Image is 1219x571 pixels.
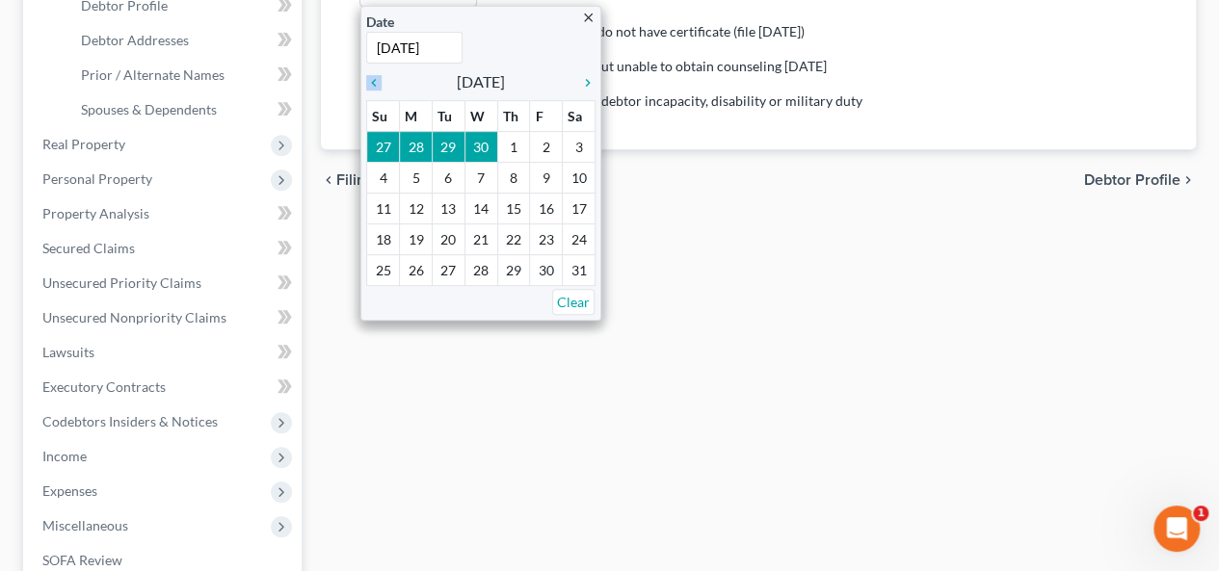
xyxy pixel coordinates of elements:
[497,162,530,193] td: 8
[400,193,433,223] td: 12
[27,266,302,300] a: Unsecured Priority Claims
[552,289,595,315] a: Clear
[432,193,464,223] td: 13
[366,12,394,32] label: Date
[457,70,505,93] span: [DATE]
[1084,172,1196,188] button: Debtor Profile chevron_right
[570,70,596,93] a: chevron_right
[367,100,400,131] th: Su
[66,92,302,127] a: Spouses & Dependents
[497,100,530,131] th: Th
[367,162,400,193] td: 4
[1193,506,1208,521] span: 1
[464,193,497,223] td: 14
[464,100,497,131] th: W
[27,335,302,370] a: Lawsuits
[563,254,596,285] td: 31
[530,193,563,223] td: 16
[563,131,596,162] td: 3
[1084,172,1180,188] span: Debtor Profile
[400,100,433,131] th: M
[367,131,400,162] td: 27
[432,223,464,254] td: 20
[366,75,391,91] i: chevron_left
[400,223,433,254] td: 19
[464,254,497,285] td: 28
[386,92,862,109] span: Counseling not required because of debtor incapacity, disability or military duty
[563,100,596,131] th: Sa
[42,309,226,325] span: Unsecured Nonpriority Claims
[581,6,596,28] a: close
[464,162,497,193] td: 7
[27,370,302,404] a: Executory Contracts
[366,70,391,93] a: chevron_left
[563,223,596,254] td: 24
[321,172,336,188] i: chevron_left
[27,300,302,335] a: Unsecured Nonpriority Claims
[570,75,596,91] i: chevron_right
[42,344,94,360] span: Lawsuits
[386,58,827,74] span: Exigent circumstances - requested but unable to obtain counseling [DATE]
[66,23,302,58] a: Debtor Addresses
[42,205,149,221] span: Property Analysis
[42,448,87,464] span: Income
[563,193,596,223] td: 17
[321,172,457,188] button: chevron_left Filing Information
[497,254,530,285] td: 29
[27,196,302,231] a: Property Analysis
[81,66,225,83] span: Prior / Alternate Names
[42,482,97,499] span: Expenses
[464,223,497,254] td: 21
[42,240,135,256] span: Secured Claims
[530,223,563,254] td: 23
[400,254,433,285] td: 26
[497,223,530,254] td: 22
[42,378,166,395] span: Executory Contracts
[42,517,128,533] span: Miscellaneous
[42,413,218,429] span: Codebtors Insiders & Notices
[400,131,433,162] td: 28
[42,274,201,291] span: Unsecured Priority Claims
[66,58,302,92] a: Prior / Alternate Names
[1153,506,1200,552] iframe: Intercom live chat
[366,32,463,64] input: 1/1/2013
[27,231,302,266] a: Secured Claims
[432,100,464,131] th: Tu
[42,170,152,187] span: Personal Property
[497,193,530,223] td: 15
[367,254,400,285] td: 25
[42,136,125,152] span: Real Property
[563,162,596,193] td: 10
[400,162,433,193] td: 5
[432,254,464,285] td: 27
[530,162,563,193] td: 9
[530,131,563,162] td: 2
[367,223,400,254] td: 18
[530,100,563,131] th: F
[464,131,497,162] td: 30
[1180,172,1196,188] i: chevron_right
[336,172,457,188] span: Filing Information
[42,552,122,568] span: SOFA Review
[530,254,563,285] td: 30
[81,101,217,117] span: Spouses & Dependents
[497,131,530,162] td: 1
[81,32,189,48] span: Debtor Addresses
[367,193,400,223] td: 11
[432,162,464,193] td: 6
[581,11,596,25] i: close
[432,131,464,162] td: 29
